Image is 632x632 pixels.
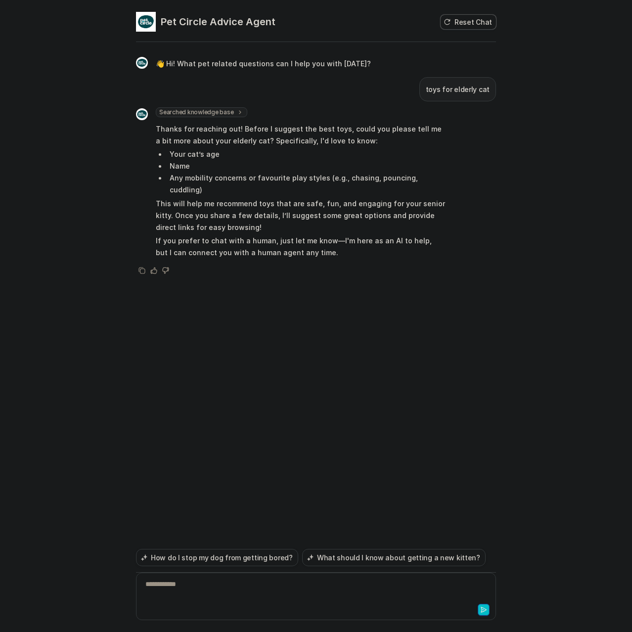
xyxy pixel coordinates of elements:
[156,58,371,70] p: 👋 Hi! What pet related questions can I help you with [DATE]?
[426,84,490,95] p: toys for elderly cat
[161,15,275,29] h2: Pet Circle Advice Agent
[441,15,496,29] button: Reset Chat
[167,172,445,196] li: Any mobility concerns or favourite play styles (e.g., chasing, pouncing, cuddling)
[156,107,247,117] span: Searched knowledge base
[156,123,445,147] p: Thanks for reaching out! Before I suggest the best toys, could you please tell me a bit more abou...
[167,148,445,160] li: Your cat’s age
[156,198,445,233] p: This will help me recommend toys that are safe, fun, and engaging for your senior kitty. Once you...
[136,57,148,69] img: Widget
[156,235,445,259] p: If you prefer to chat with a human, just let me know—I'm here as an AI to help, but I can connect...
[167,160,445,172] li: Name
[302,549,486,566] button: What should I know about getting a new kitten?
[136,108,148,120] img: Widget
[136,12,156,32] img: Widget
[136,549,298,566] button: How do I stop my dog from getting bored?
